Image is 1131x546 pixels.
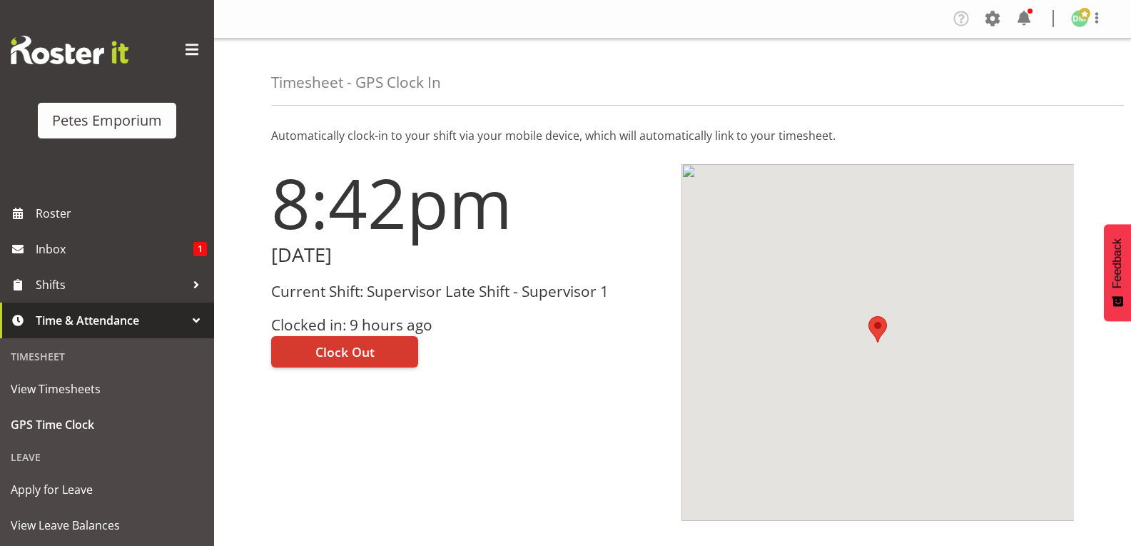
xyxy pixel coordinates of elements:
span: Clock Out [315,343,375,361]
span: Roster [36,203,207,224]
div: Leave [4,443,211,472]
span: View Leave Balances [11,515,203,536]
a: Apply for Leave [4,472,211,507]
span: View Timesheets [11,378,203,400]
span: Inbox [36,238,193,260]
img: david-mcauley697.jpg [1071,10,1088,27]
span: Apply for Leave [11,479,203,500]
div: Petes Emporium [52,110,162,131]
span: Shifts [36,274,186,295]
span: GPS Time Clock [11,414,203,435]
a: View Timesheets [4,371,211,407]
button: Feedback - Show survey [1104,224,1131,321]
h2: [DATE] [271,244,664,266]
button: Clock Out [271,336,418,368]
span: Time & Attendance [36,310,186,331]
div: Timesheet [4,342,211,371]
h3: Clocked in: 9 hours ago [271,317,664,333]
p: Automatically clock-in to your shift via your mobile device, which will automatically link to you... [271,127,1074,144]
span: 1 [193,242,207,256]
a: View Leave Balances [4,507,211,543]
h3: Current Shift: Supervisor Late Shift - Supervisor 1 [271,283,664,300]
h4: Timesheet - GPS Clock In [271,74,441,91]
img: Rosterit website logo [11,36,128,64]
h1: 8:42pm [271,164,664,241]
a: GPS Time Clock [4,407,211,443]
span: Feedback [1111,238,1124,288]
